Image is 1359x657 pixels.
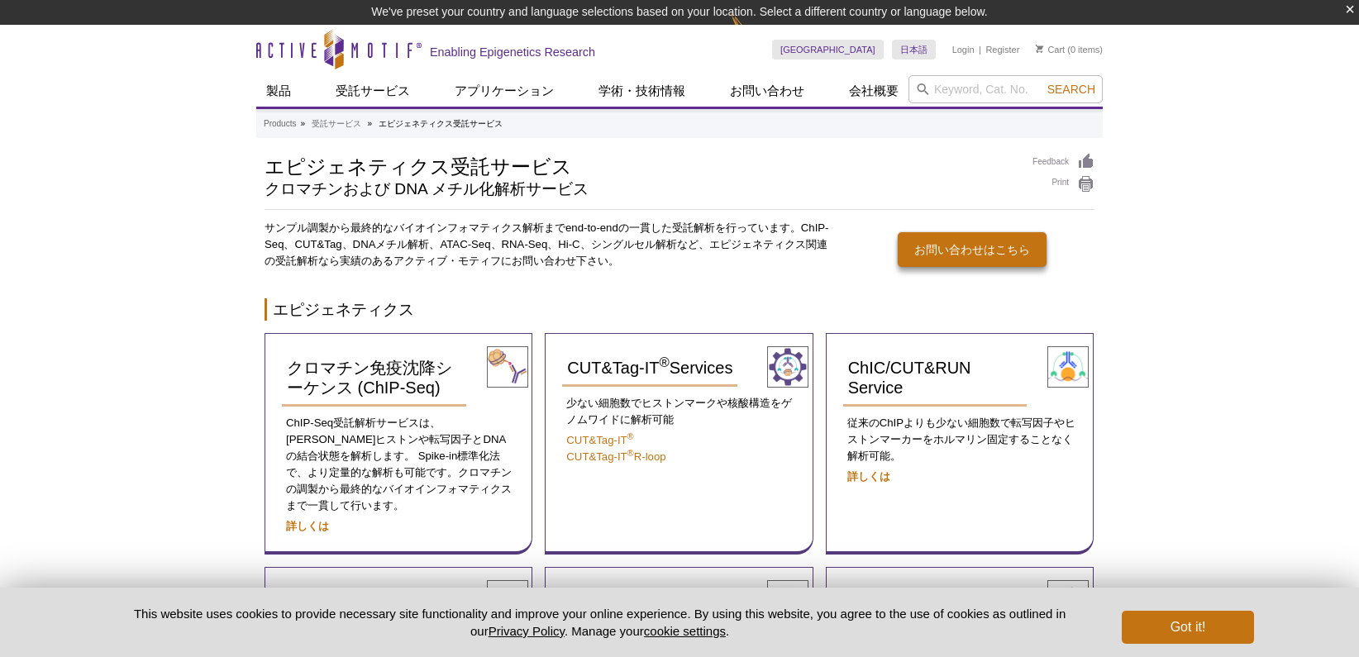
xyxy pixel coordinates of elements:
[843,415,1076,464] p: 従来のChIPよりも少ない細胞数で転写因子やヒストンマーカーをホルマリン固定することなく解析可能。
[265,153,1016,178] h1: エピジェネティクス受託サービス
[282,415,515,514] p: ChIP-Seq は、[PERSON_NAME]ヒストンや転写因子とDNAの結合状態を解析します。 Spike-in標準化法で、より定量的な解析も可能です。クロマチンの調製から最終的なバイオイン...
[489,624,565,638] a: Privacy Policy
[627,448,634,458] sup: ®
[430,45,595,60] h2: Enabling Epigenetics Research
[566,450,665,463] a: CUT&Tag-IT®R-loop
[265,298,1094,321] h2: エピジェネティクス
[282,350,466,407] a: クロマチン免疫沈降シーケンス (ChIP-Seq)
[839,75,908,107] a: 会社概要
[1047,83,1095,96] span: Search
[985,44,1019,55] a: Register
[644,624,726,638] button: cookie settings
[1036,44,1065,55] a: Cart
[487,346,528,388] img: ChIP-Seq Services
[287,359,452,397] span: クロマチン免疫沈降シーケンス (ChIP-Seq)
[1036,45,1043,53] img: Your Cart
[843,584,886,621] a: Hi-C
[567,359,732,377] span: CUT&Tag-IT Services
[1047,346,1089,388] img: ChIC/CUT&RUN Service
[368,119,373,128] li: »
[952,44,975,55] a: Login
[892,40,936,60] a: 日本語
[772,40,884,60] a: [GEOGRAPHIC_DATA]
[979,40,981,60] li: |
[1042,82,1100,97] button: Search
[265,182,1016,197] h2: クロマチンおよび DNA メチル化解析サービス
[264,117,296,131] a: Products
[843,350,1028,407] a: ChIC/CUT&RUN Service
[562,584,649,621] a: ATAC-Seq
[265,220,837,269] p: サンプル調製から最終的なバイオインフォマティクス解析までend-to-endの一貫した受託解析を行っています。ChIP-Seq、CUT&Tag、DNAメチル解析、ATAC-Seq、RNA-Seq...
[445,75,564,107] a: アプリケーション
[256,75,301,107] a: 製品
[326,75,420,107] a: 受託サービス
[300,119,305,128] li: »
[908,75,1103,103] input: Keyword, Cat. No.
[1122,611,1254,644] button: Got it!
[767,346,808,388] img: CUT&Tag-IT® Services
[379,119,503,128] li: エピジェネティクス受託サービス
[1032,153,1094,171] a: Feedback
[731,12,775,51] img: Change Here
[105,605,1094,640] p: This website uses cookies to provide necessary site functionality and improve your online experie...
[1032,175,1094,193] a: Print
[487,580,528,621] img: DNA Methylation Services
[562,350,737,387] a: CUT&Tag-IT®Services
[627,431,634,441] sup: ®
[312,117,361,131] a: 受託サービス
[562,395,795,428] p: 少ない細胞数でヒストンマークや核酸構造をゲノムワイドに解析可能
[333,417,419,429] span: 受託解析サービス
[589,75,695,107] a: 学術・技術情報
[898,232,1047,267] a: お問い合わせはこちら
[1047,580,1089,621] img: Hi-C Service
[720,75,814,107] a: お問い合わせ
[848,359,971,397] span: ChIC/CUT&RUN Service
[1036,40,1103,60] li: (0 items)
[767,580,808,621] img: ATAC-Seq Services
[282,584,393,621] a: DNAメチル化
[566,434,633,446] a: CUT&Tag-IT®
[286,520,329,532] a: 詳しくは
[659,355,669,371] sup: ®
[847,470,890,483] a: 詳しくは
